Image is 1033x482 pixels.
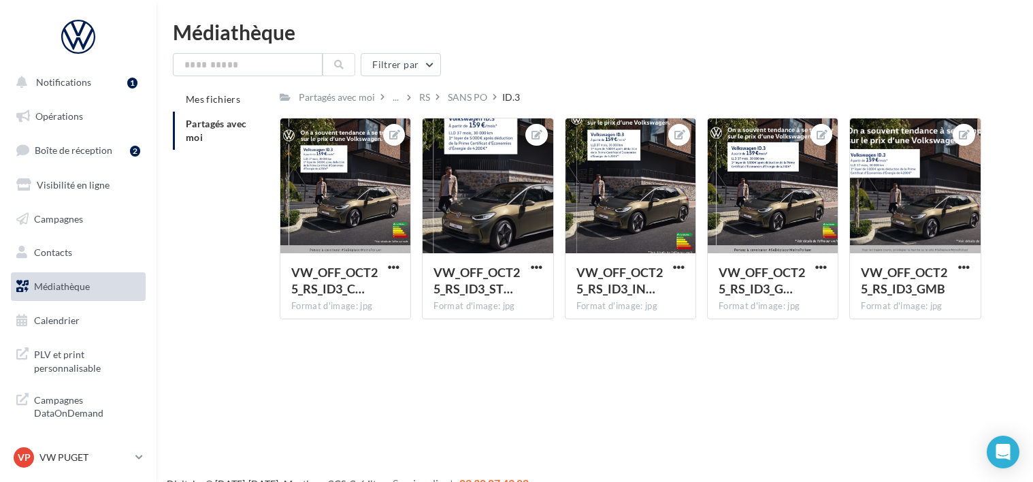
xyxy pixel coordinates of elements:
[18,451,31,464] span: VP
[36,76,91,88] span: Notifications
[291,300,399,312] div: Format d'image: jpg
[8,238,148,267] a: Contacts
[34,212,83,224] span: Campagnes
[502,91,520,104] div: ID.3
[127,78,137,89] div: 1
[186,118,247,143] span: Partagés avec moi
[34,345,140,374] span: PLV et print personnalisable
[8,306,148,335] a: Calendrier
[39,451,130,464] p: VW PUGET
[35,144,112,156] span: Boîte de réception
[576,265,663,296] span: VW_OFF_OCT25_RS_ID3_INSTAGRAM
[291,265,378,296] span: VW_OFF_OCT25_RS_ID3_CARRE
[37,179,110,191] span: Visibilité en ligne
[8,272,148,301] a: Médiathèque
[861,265,947,296] span: VW_OFF_OCT25_RS_ID3_GMB
[719,300,827,312] div: Format d'image: jpg
[8,102,148,131] a: Opérations
[11,445,146,470] a: VP VW PUGET
[130,146,140,157] div: 2
[8,68,143,97] button: Notifications 1
[390,88,401,107] div: ...
[361,53,441,76] button: Filtrer par
[8,340,148,380] a: PLV et print personnalisable
[433,300,542,312] div: Format d'image: jpg
[419,91,430,104] div: RS
[34,280,90,292] span: Médiathèque
[34,246,72,258] span: Contacts
[861,300,969,312] div: Format d'image: jpg
[8,135,148,165] a: Boîte de réception2
[173,22,1017,42] div: Médiathèque
[299,91,375,104] div: Partagés avec moi
[719,265,805,296] span: VW_OFF_OCT25_RS_ID3_GMB_720x720
[34,391,140,420] span: Campagnes DataOnDemand
[8,171,148,199] a: Visibilité en ligne
[987,436,1019,468] div: Open Intercom Messenger
[35,110,83,122] span: Opérations
[576,300,685,312] div: Format d'image: jpg
[8,205,148,234] a: Campagnes
[186,93,240,105] span: Mes fichiers
[448,91,487,104] div: SANS PO
[8,385,148,425] a: Campagnes DataOnDemand
[433,265,520,296] span: VW_OFF_OCT25_RS_ID3_STORY
[34,315,80,326] span: Calendrier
